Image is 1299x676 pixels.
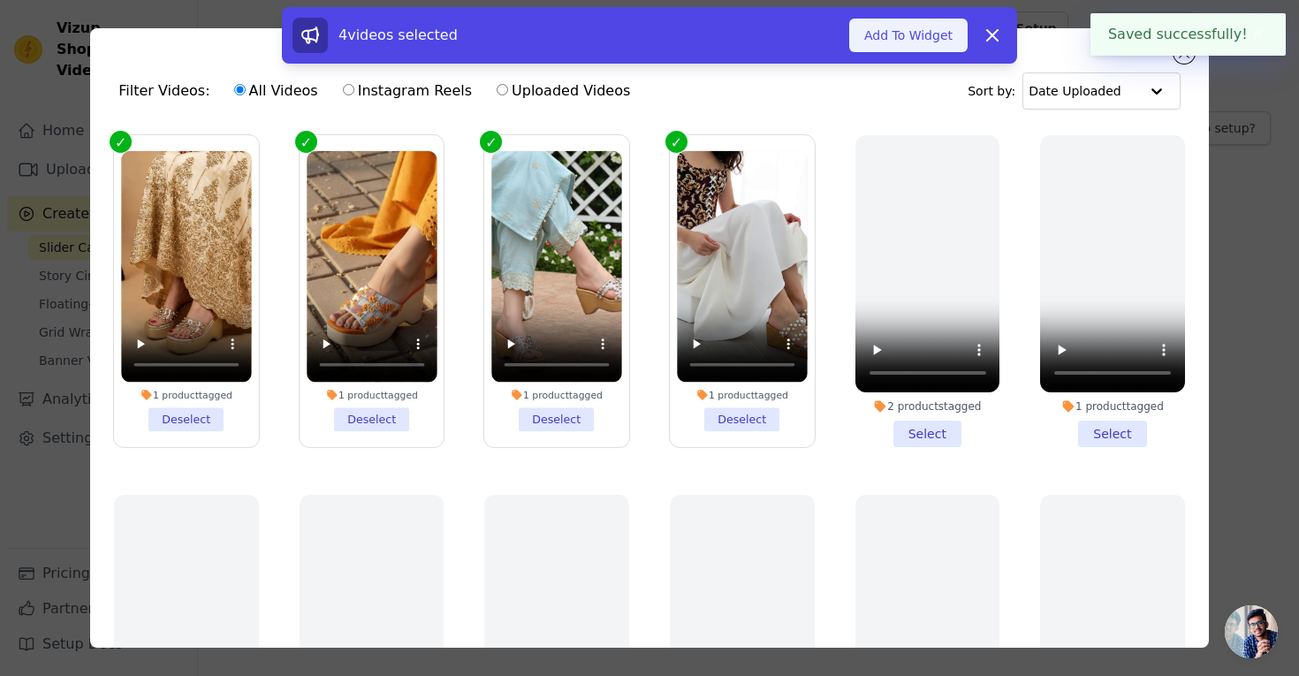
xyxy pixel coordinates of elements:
[1090,13,1286,56] div: Saved successfully!
[1225,605,1278,658] div: Open chat
[121,389,251,401] div: 1 product tagged
[118,71,640,111] div: Filter Videos:
[233,80,319,103] label: All Videos
[492,389,622,401] div: 1 product tagged
[496,80,631,103] label: Uploaded Videos
[307,389,437,401] div: 1 product tagged
[849,19,968,52] button: Add To Widget
[968,72,1181,110] div: Sort by:
[1040,399,1185,414] div: 1 product tagged
[1248,24,1268,45] button: Close
[677,389,807,401] div: 1 product tagged
[342,80,473,103] label: Instagram Reels
[338,27,458,43] span: 4 videos selected
[855,399,1000,414] div: 2 products tagged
